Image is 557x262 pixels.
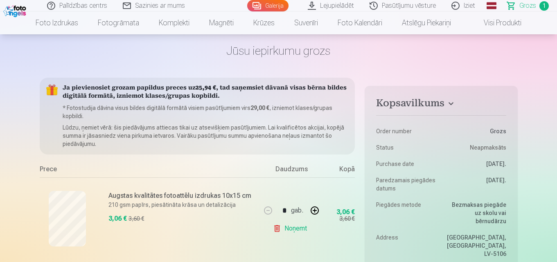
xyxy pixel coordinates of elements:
dd: Bezmaksas piegāde uz skolu vai bērnudārzu [445,201,506,225]
dd: Grozs [445,127,506,135]
div: gab. [291,201,303,220]
div: Daudzums [261,164,322,177]
div: 3,60 € [129,215,144,223]
img: /fa1 [3,3,28,17]
dd: [GEOGRAPHIC_DATA], [GEOGRAPHIC_DATA], LV-5106 [445,233,506,258]
span: Grozs [519,1,536,11]
a: Komplekti [149,11,199,34]
a: Magnēti [199,11,244,34]
a: Fotogrāmata [88,11,149,34]
h5: Ja pievienosiet grozam papildus preces uz , tad saņemsiet dāvanā visas bērna bildes digitālā form... [63,84,349,101]
div: Prece [40,164,261,177]
a: Suvenīri [284,11,328,34]
p: * Fotostudija dāvina visus bildes digitālā formātā visiem pasūtījumiem virs , izniemot klases/gru... [63,104,349,120]
dt: Paredzamais piegādes datums [376,176,437,193]
a: Noņemt [273,220,310,237]
div: 3,60 € [339,215,355,223]
dd: [DATE]. [445,176,506,193]
h1: Jūsu iepirkumu grozs [40,43,518,58]
b: 25,94 € [196,85,216,91]
button: Kopsavilkums [376,97,506,112]
div: 3,06 € [336,210,355,215]
p: 210 gsm papīrs, piesātināta krāsa un detalizācija [108,201,256,209]
dt: Piegādes metode [376,201,437,225]
a: Atslēgu piekariņi [392,11,461,34]
a: Foto izdrukas [26,11,88,34]
b: 29,00 € [250,105,269,111]
span: 1 [539,1,549,11]
dt: Address [376,233,437,258]
div: Kopā [322,164,355,177]
dt: Purchase date [376,160,437,168]
a: Visi produkti [461,11,531,34]
h6: Augstas kvalitātes fotoattēlu izdrukas 10x15 cm [108,191,256,201]
p: Lūdzu, ņemiet vērā: šis piedāvājums attiecas tikai uz atsevišķiem pasūtījumiem. Lai kvalificētos ... [63,123,349,148]
dt: Status [376,143,437,152]
dd: [DATE]. [445,160,506,168]
a: Krūzes [244,11,284,34]
a: Foto kalendāri [328,11,392,34]
div: 3,06 € [108,214,127,224]
dt: Order number [376,127,437,135]
span: Neapmaksāts [470,143,506,152]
